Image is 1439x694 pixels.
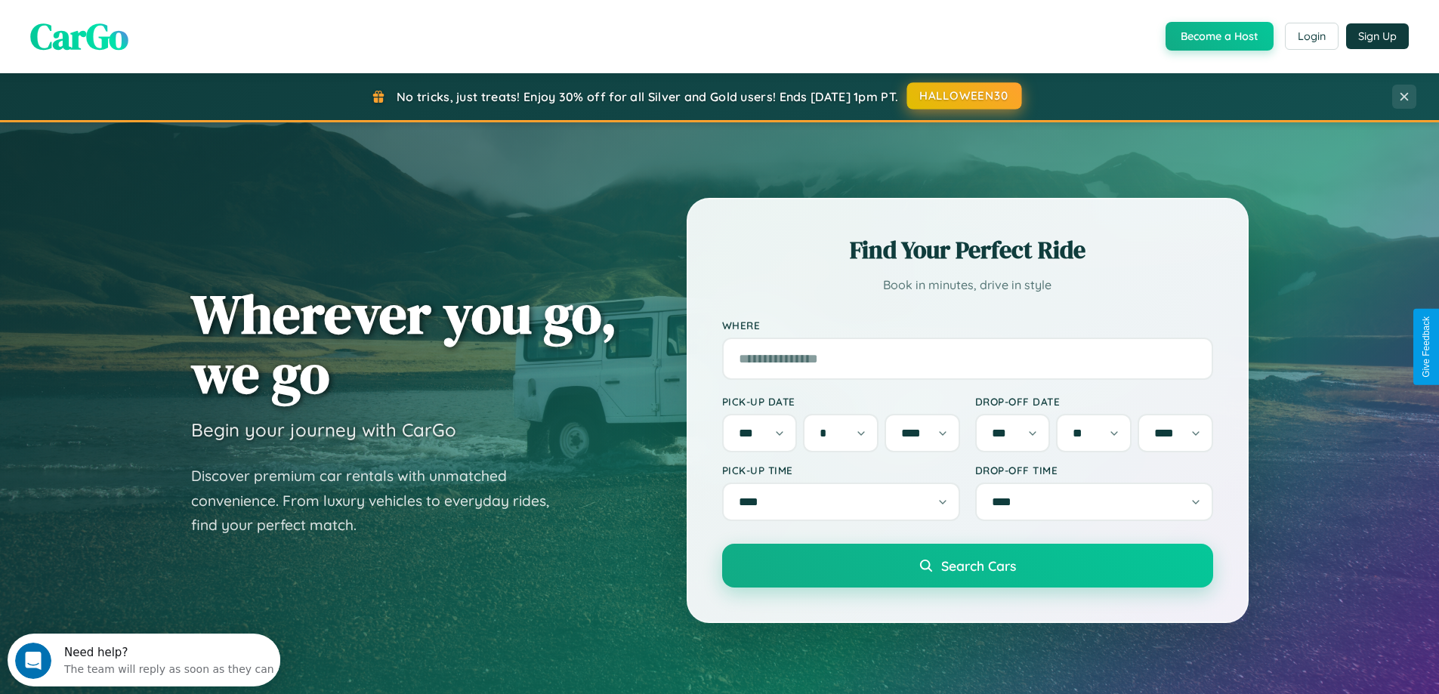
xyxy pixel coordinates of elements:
[907,82,1022,109] button: HALLOWEEN30
[1346,23,1409,49] button: Sign Up
[941,557,1016,574] span: Search Cars
[57,25,267,41] div: The team will reply as soon as they can
[397,89,898,104] span: No tricks, just treats! Enjoy 30% off for all Silver and Gold users! Ends [DATE] 1pm PT.
[191,284,617,403] h1: Wherever you go, we go
[8,634,280,686] iframe: Intercom live chat discovery launcher
[975,395,1213,408] label: Drop-off Date
[1285,23,1339,50] button: Login
[722,274,1213,296] p: Book in minutes, drive in style
[722,319,1213,332] label: Where
[1421,316,1431,378] div: Give Feedback
[191,464,569,538] p: Discover premium car rentals with unmatched convenience. From luxury vehicles to everyday rides, ...
[1166,22,1274,51] button: Become a Host
[975,464,1213,477] label: Drop-off Time
[191,418,456,441] h3: Begin your journey with CarGo
[722,233,1213,267] h2: Find Your Perfect Ride
[15,643,51,679] iframe: Intercom live chat
[722,395,960,408] label: Pick-up Date
[30,11,128,61] span: CarGo
[722,464,960,477] label: Pick-up Time
[6,6,281,48] div: Open Intercom Messenger
[722,544,1213,588] button: Search Cars
[57,13,267,25] div: Need help?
